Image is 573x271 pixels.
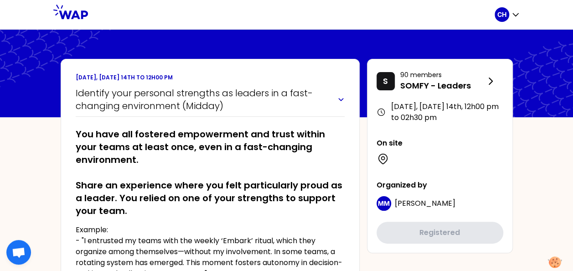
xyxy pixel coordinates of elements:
[495,7,520,22] button: CH
[76,74,345,81] p: [DATE], [DATE] 14th to 12h00 pm
[378,199,390,208] p: MM
[76,87,345,112] button: Identify your personal strengths as leaders in a fast-changing environment (Midday)
[377,222,503,244] button: Registered
[383,75,388,88] p: S
[76,128,345,217] h2: You have all fostered empowerment and trust within your teams at least once, even in a fast-chang...
[497,10,506,19] p: CH
[6,240,31,265] div: Ouvrir le chat
[400,79,485,92] p: SOMFY - Leaders
[400,70,485,79] p: 90 members
[395,198,455,208] span: [PERSON_NAME]
[377,180,503,191] p: Organized by
[76,87,330,112] h2: Identify your personal strengths as leaders in a fast-changing environment (Midday)
[377,101,503,123] div: [DATE], [DATE] 14th , 12h00 pm to 02h30 pm
[377,138,503,149] p: On site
